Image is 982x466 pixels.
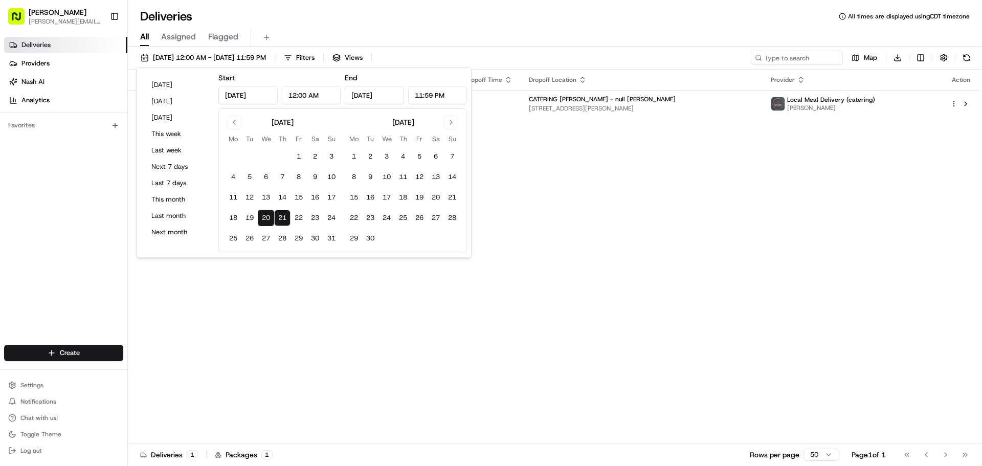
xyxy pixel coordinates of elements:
div: We're available if you need us! [46,108,141,116]
span: [DATE] [91,159,111,167]
label: End [345,73,357,82]
th: Sunday [444,134,460,144]
button: 23 [362,210,378,226]
button: [DATE] [147,94,208,108]
button: 5 [411,148,428,165]
button: 11 [395,169,411,185]
button: 9 [307,169,323,185]
button: 21 [274,210,291,226]
th: Wednesday [378,134,395,144]
button: 7 [444,148,460,165]
span: Views [345,53,363,62]
button: Log out [4,443,123,458]
span: Settings [20,381,43,389]
button: 15 [346,189,362,206]
div: Past conversations [10,133,69,141]
button: 2 [307,148,323,165]
th: Tuesday [362,134,378,144]
img: Masood Aslam [10,149,27,165]
div: Action [950,76,972,84]
th: Friday [411,134,428,144]
a: 📗Knowledge Base [6,225,82,243]
th: Wednesday [258,134,274,144]
p: Rows per page [750,450,799,460]
button: 20 [258,210,274,226]
button: [PERSON_NAME][PERSON_NAME][EMAIL_ADDRESS][DOMAIN_NAME] [4,4,106,29]
span: API Documentation [97,229,164,239]
span: [PERSON_NAME] [787,104,875,112]
button: Refresh [959,51,974,65]
a: Nash AI [4,74,127,90]
button: 8 [291,169,307,185]
button: 22 [291,210,307,226]
th: Monday [346,134,362,144]
span: Provider [771,76,795,84]
span: Knowledge Base [20,229,78,239]
button: Map [847,51,882,65]
button: Last week [147,143,208,158]
span: Flagged [208,31,238,43]
button: 25 [225,230,241,247]
button: 3 [378,148,395,165]
button: Go to next month [444,115,458,129]
span: All times are displayed using CDT timezone [848,12,970,20]
span: [PERSON_NAME] [32,159,83,167]
button: 10 [323,169,340,185]
button: This month [147,192,208,207]
button: [DATE] 12:00 AM - [DATE] 11:59 PM [136,51,271,65]
span: [DATE] [39,186,60,194]
button: 6 [428,148,444,165]
th: Saturday [428,134,444,144]
img: 9188753566659_6852d8bf1fb38e338040_72.png [21,98,40,116]
button: 26 [241,230,258,247]
button: 3 [323,148,340,165]
button: Create [4,345,123,361]
button: 25 [395,210,411,226]
span: Chat with us! [20,414,58,422]
span: All [140,31,149,43]
button: 11 [225,189,241,206]
a: Powered byPylon [72,253,124,261]
a: Deliveries [4,37,127,53]
button: Notifications [4,394,123,409]
th: Friday [291,134,307,144]
button: Last 7 days [147,176,208,190]
span: 11:45 AM [440,95,512,103]
button: 22 [346,210,362,226]
button: 13 [258,189,274,206]
button: [PERSON_NAME] [29,7,86,17]
button: 17 [378,189,395,206]
button: 2 [362,148,378,165]
div: 1 [187,450,198,459]
span: Assigned [161,31,196,43]
label: Start [218,73,235,82]
button: Settings [4,378,123,392]
span: • [85,159,88,167]
button: 29 [291,230,307,247]
input: Date [345,86,404,104]
img: Nash [10,10,31,31]
button: 18 [395,189,411,206]
button: 30 [362,230,378,247]
button: Last month [147,209,208,223]
input: Time [408,86,467,104]
span: Analytics [21,96,50,105]
a: 💻API Documentation [82,225,168,243]
img: lmd_logo.png [771,97,785,110]
th: Saturday [307,134,323,144]
button: 28 [444,210,460,226]
span: Filters [296,53,315,62]
button: Go to previous month [227,115,241,129]
button: 29 [346,230,362,247]
span: Local Meal Delivery (catering) [787,96,875,104]
th: Monday [225,134,241,144]
button: 24 [378,210,395,226]
button: 19 [411,189,428,206]
span: [PERSON_NAME][EMAIL_ADDRESS][DOMAIN_NAME] [29,17,102,26]
button: 6 [258,169,274,185]
button: 9 [362,169,378,185]
button: 21 [444,189,460,206]
span: Map [864,53,877,62]
div: 💻 [86,230,95,238]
